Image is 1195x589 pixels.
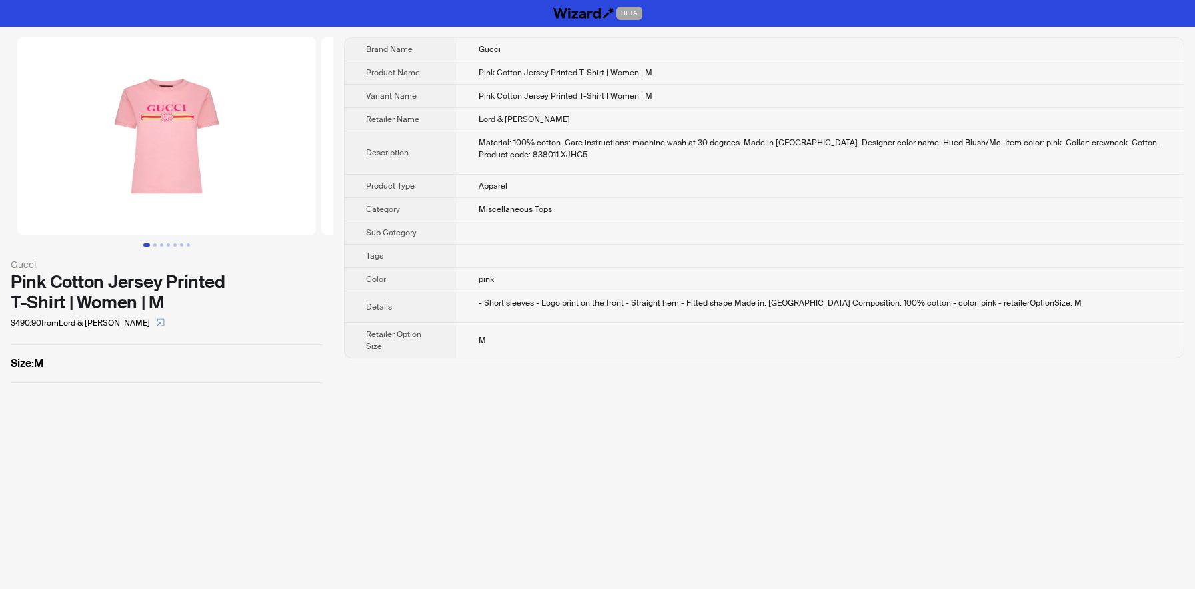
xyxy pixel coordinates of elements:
[143,243,150,247] button: Go to slide 1
[366,204,400,215] span: Category
[11,272,323,312] div: Pink Cotton Jersey Printed T-Shirt | Women | M
[366,227,417,238] span: Sub Category
[479,204,552,215] span: Miscellaneous Tops
[479,114,570,125] span: Lord & [PERSON_NAME]
[167,243,170,247] button: Go to slide 4
[11,356,34,370] span: Size :
[479,44,501,55] span: Gucci
[479,137,1162,161] div: Material: 100% cotton. Care instructions: machine wash at 30 degrees. Made in Italy. Designer col...
[366,44,413,55] span: Brand Name
[157,318,165,326] span: select
[180,243,183,247] button: Go to slide 6
[17,37,316,235] img: Pink Cotton Jersey Printed T-Shirt | Women | M Pink Cotton Jersey Printed T-Shirt | Women | M ima...
[11,312,323,334] div: $490.90 from Lord & [PERSON_NAME]
[366,251,383,261] span: Tags
[479,274,494,285] span: pink
[479,335,486,346] span: M
[160,243,163,247] button: Go to slide 3
[11,356,323,372] label: M
[479,91,652,101] span: Pink Cotton Jersey Printed T-Shirt | Women | M
[479,297,1162,309] div: - Short sleeves - Logo print on the front - Straight hem - Fitted shape Made in: Italy Compositio...
[366,147,409,158] span: Description
[366,181,415,191] span: Product Type
[366,91,417,101] span: Variant Name
[616,7,642,20] span: BETA
[153,243,157,247] button: Go to slide 2
[366,302,392,312] span: Details
[173,243,177,247] button: Go to slide 5
[187,243,190,247] button: Go to slide 7
[366,329,421,352] span: Retailer Option Size
[366,67,420,78] span: Product Name
[479,181,507,191] span: Apparel
[479,67,652,78] span: Pink Cotton Jersey Printed T-Shirt | Women | M
[11,257,323,272] div: Gucci
[366,274,386,285] span: Color
[321,37,620,235] img: Pink Cotton Jersey Printed T-Shirt | Women | M Pink Cotton Jersey Printed T-Shirt | Women | M ima...
[366,114,419,125] span: Retailer Name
